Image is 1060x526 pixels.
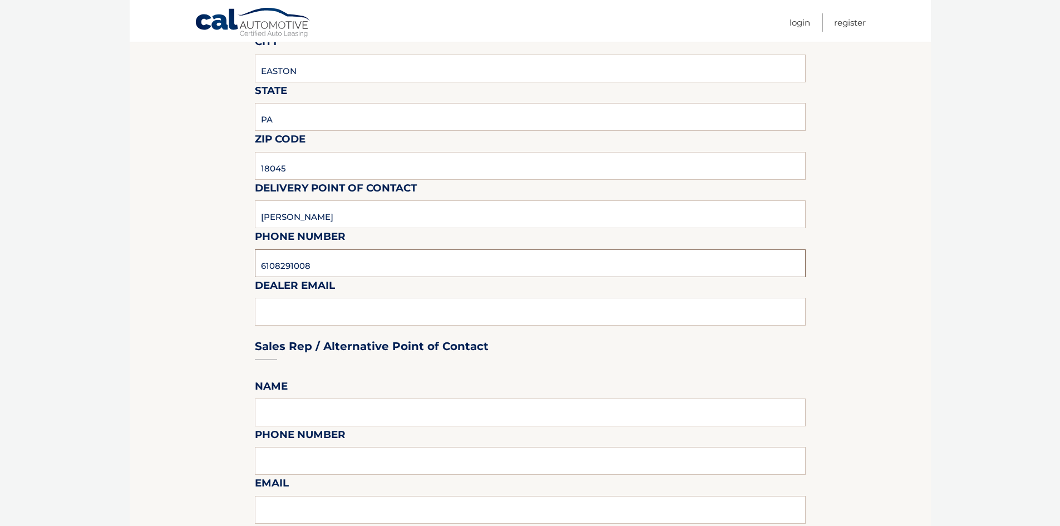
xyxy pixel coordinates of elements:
[255,340,489,353] h3: Sales Rep / Alternative Point of Contact
[255,475,289,495] label: Email
[255,228,346,249] label: Phone Number
[255,33,278,54] label: City
[255,378,288,399] label: Name
[255,277,335,298] label: Dealer Email
[255,131,305,151] label: Zip Code
[255,180,417,200] label: Delivery Point of Contact
[255,82,287,103] label: State
[834,13,866,32] a: Register
[790,13,810,32] a: Login
[195,7,312,40] a: Cal Automotive
[255,426,346,447] label: Phone Number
